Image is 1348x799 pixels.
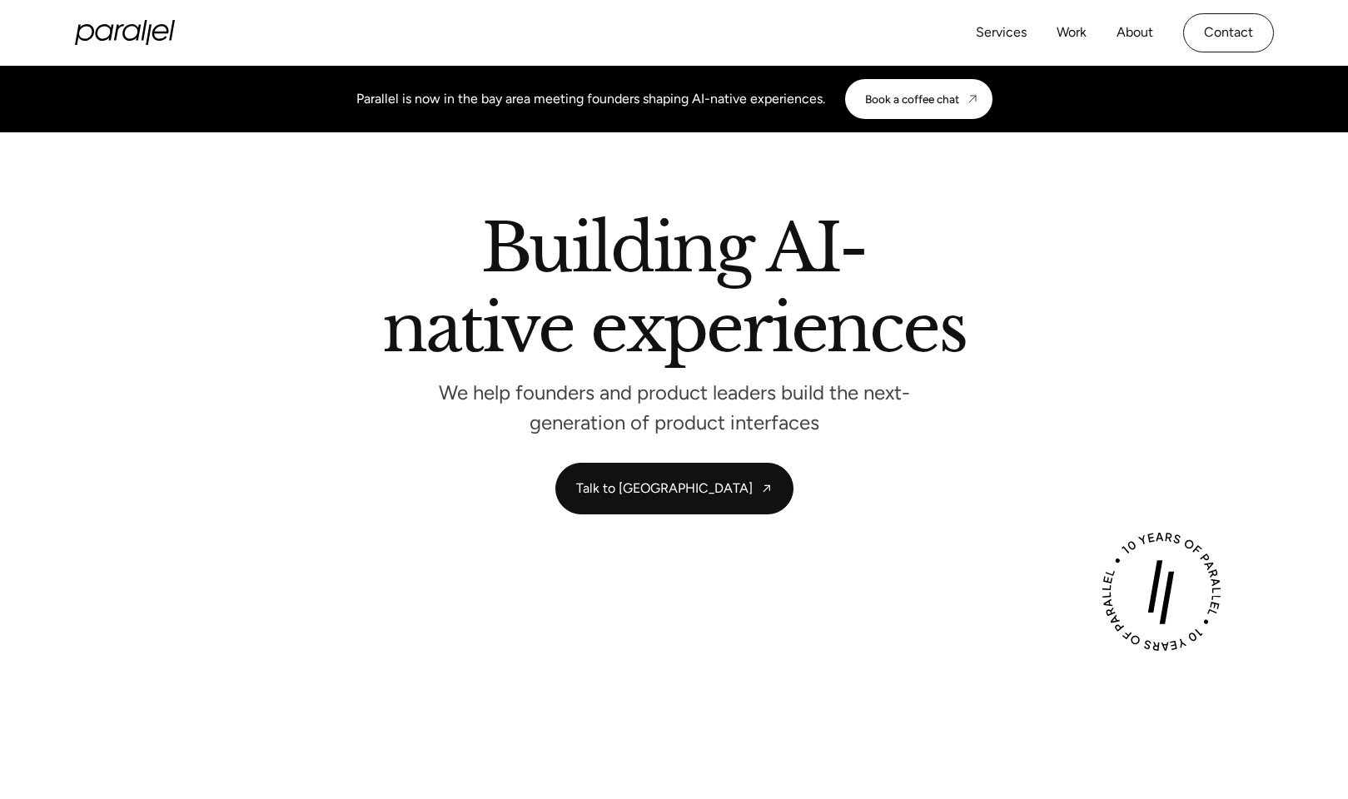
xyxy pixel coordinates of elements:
[425,385,924,429] p: We help founders and product leaders build the next-generation of product interfaces
[966,92,979,106] img: CTA arrow image
[1183,13,1274,52] a: Contact
[75,20,175,45] a: home
[356,89,825,109] div: Parallel is now in the bay area meeting founders shaping AI-native experiences.
[865,92,959,106] div: Book a coffee chat
[976,21,1027,45] a: Services
[1057,21,1087,45] a: Work
[200,216,1149,368] h2: Building AI-native experiences
[845,79,992,119] a: Book a coffee chat
[1117,21,1153,45] a: About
